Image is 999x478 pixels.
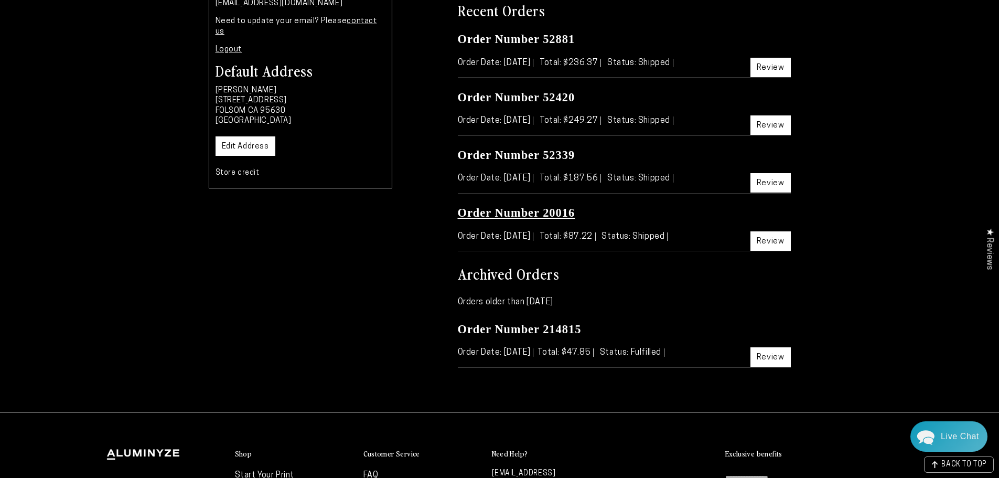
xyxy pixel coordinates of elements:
div: Chat widget toggle [910,421,987,452]
a: Logout [216,46,242,54]
a: contact us [216,17,377,36]
a: Review [750,58,791,77]
span: Status: Shipped [607,174,673,183]
summary: Exclusive benefits [725,449,893,459]
h2: Customer Service [363,449,420,459]
a: Order Number 52420 [458,91,575,104]
a: Review [750,173,791,193]
a: Store credit [216,169,260,177]
span: Total: $47.85 [538,348,594,357]
span: Status: Shipped [607,59,673,67]
p: [PERSON_NAME] [STREET_ADDRESS] FOLSOM CA 95630 [GEOGRAPHIC_DATA] [216,86,385,126]
h2: Need Help? [492,449,528,459]
span: Order Date: [DATE] [458,348,534,357]
a: Order Number 52881 [458,33,575,46]
h3: Default Address [216,63,385,78]
summary: Need Help? [492,449,610,459]
a: Edit Address [216,136,275,156]
span: Total: $249.27 [540,116,601,125]
h2: Recent Orders [458,1,791,19]
a: Review [750,231,791,251]
p: Need to update your email? Please [216,16,385,37]
h2: Shop [235,449,252,459]
a: Review [750,347,791,367]
span: Status: Shipped [607,116,673,125]
summary: Shop [235,449,353,459]
p: Orders older than [DATE] [458,295,791,310]
span: Total: $187.56 [540,174,601,183]
a: Order Number 52339 [458,148,575,162]
a: Order Number 214815 [458,323,582,336]
span: Status: Shipped [601,232,668,241]
h2: Archived Orders [458,264,791,283]
span: Order Date: [DATE] [458,232,534,241]
span: Order Date: [DATE] [458,116,534,125]
summary: Customer Service [363,449,481,459]
span: Total: $236.37 [540,59,601,67]
div: Contact Us Directly [941,421,979,452]
span: BACK TO TOP [941,461,987,469]
a: Review [750,115,791,135]
span: Order Date: [DATE] [458,174,534,183]
span: Order Date: [DATE] [458,59,534,67]
a: Order Number 20016 [458,206,575,219]
h2: Exclusive benefits [725,449,782,459]
span: Total: $87.22 [540,232,596,241]
div: Click to open Judge.me floating reviews tab [979,220,999,278]
span: Status: Fulfilled [600,348,664,357]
